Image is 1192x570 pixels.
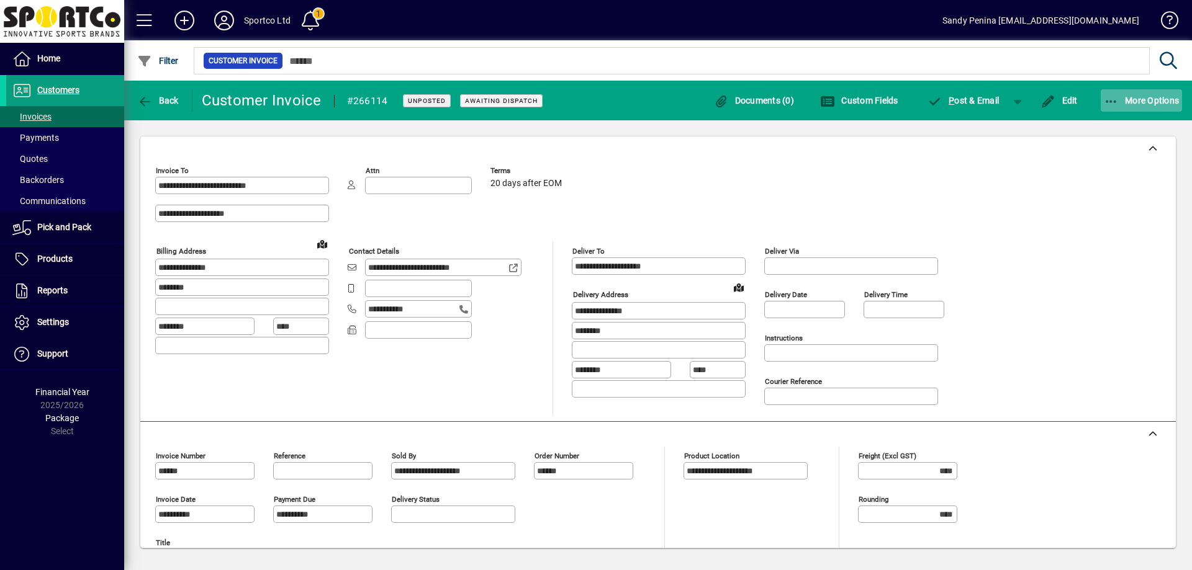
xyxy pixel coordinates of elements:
[156,452,205,460] mat-label: Invoice number
[6,339,124,370] a: Support
[156,166,189,175] mat-label: Invoice To
[156,495,196,504] mat-label: Invoice date
[490,167,565,175] span: Terms
[37,285,68,295] span: Reports
[37,254,73,264] span: Products
[710,89,797,112] button: Documents (0)
[859,452,916,460] mat-label: Freight (excl GST)
[765,247,799,256] mat-label: Deliver via
[244,11,291,30] div: Sportco Ltd
[392,452,416,460] mat-label: Sold by
[392,495,440,504] mat-label: Delivery status
[6,43,124,74] a: Home
[864,290,908,299] mat-label: Delivery time
[928,96,1000,105] span: ost & Email
[6,212,124,243] a: Pick and Pack
[765,334,803,342] mat-label: Instructions
[202,91,322,110] div: Customer Invoice
[6,169,124,190] a: Backorders
[6,244,124,275] a: Products
[765,377,822,386] mat-label: Courier Reference
[37,349,68,358] span: Support
[134,50,182,72] button: Filter
[6,127,124,148] a: Payments
[684,452,739,460] mat-label: Product location
[137,96,179,105] span: Back
[949,96,954,105] span: P
[209,55,278,67] span: Customer Invoice
[12,175,64,185] span: Backorders
[408,97,446,105] span: Unposted
[729,277,749,297] a: View on map
[12,112,52,122] span: Invoices
[347,91,388,111] div: #266114
[165,9,204,32] button: Add
[124,89,192,112] app-page-header-button: Back
[859,495,888,504] mat-label: Rounding
[572,247,605,256] mat-label: Deliver To
[37,85,79,95] span: Customers
[134,89,182,112] button: Back
[12,154,48,164] span: Quotes
[45,413,79,423] span: Package
[713,96,794,105] span: Documents (0)
[12,133,59,143] span: Payments
[312,234,332,254] a: View on map
[942,11,1139,30] div: Sandy Penina [EMAIL_ADDRESS][DOMAIN_NAME]
[366,166,379,175] mat-label: Attn
[765,290,807,299] mat-label: Delivery date
[37,222,91,232] span: Pick and Pack
[817,89,901,112] button: Custom Fields
[921,89,1006,112] button: Post & Email
[1104,96,1180,105] span: More Options
[156,538,170,547] mat-label: Title
[6,275,124,306] a: Reports
[6,148,124,169] a: Quotes
[490,179,562,189] span: 20 days after EOM
[820,96,898,105] span: Custom Fields
[1152,2,1176,43] a: Knowledge Base
[465,97,538,105] span: Awaiting Dispatch
[6,307,124,338] a: Settings
[1037,89,1081,112] button: Edit
[204,9,244,32] button: Profile
[37,53,60,63] span: Home
[35,387,89,397] span: Financial Year
[6,190,124,212] a: Communications
[274,495,315,504] mat-label: Payment due
[274,452,305,460] mat-label: Reference
[37,317,69,327] span: Settings
[535,452,579,460] mat-label: Order number
[1101,89,1183,112] button: More Options
[12,196,86,206] span: Communications
[137,56,179,66] span: Filter
[6,106,124,127] a: Invoices
[1041,96,1078,105] span: Edit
